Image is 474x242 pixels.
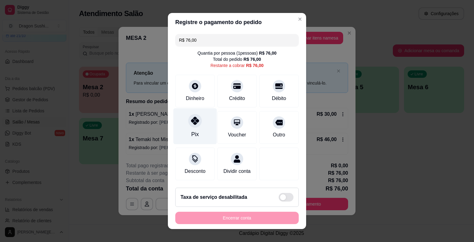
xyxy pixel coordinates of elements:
div: R$ 76,00 [259,50,276,56]
div: R$ 76,00 [243,56,261,62]
div: Crédito [229,95,245,102]
div: Restante a cobrar [210,62,264,69]
header: Registre o pagamento do pedido [168,13,306,31]
div: Voucher [228,131,246,139]
div: Dividir conta [223,168,251,175]
div: Dinheiro [186,95,204,102]
div: R$ 76,00 [246,62,264,69]
div: Quantia por pessoa ( 1 pessoas) [197,50,276,56]
div: Débito [272,95,286,102]
div: Pix [191,130,199,138]
div: Total do pedido [213,56,261,62]
input: Ex.: hambúrguer de cordeiro [179,34,295,46]
div: Outro [273,131,285,139]
h2: Taxa de serviço desabilitada [181,194,247,201]
button: Close [295,14,305,24]
div: Desconto [185,168,206,175]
